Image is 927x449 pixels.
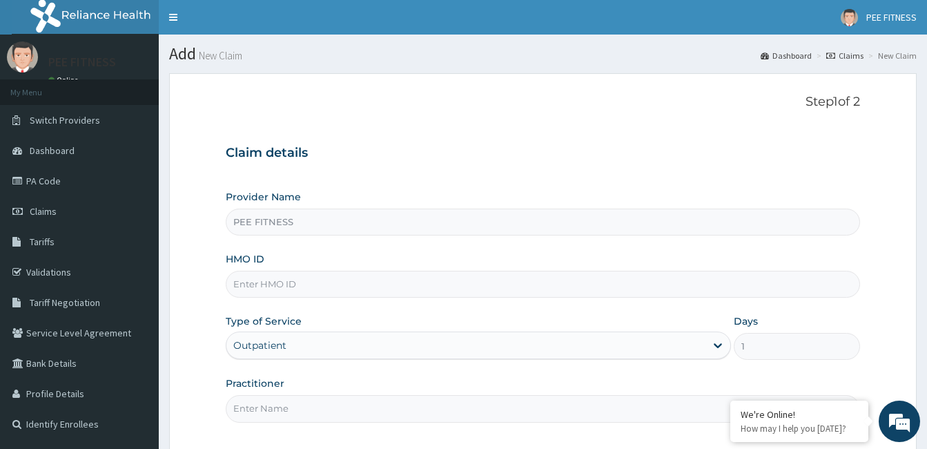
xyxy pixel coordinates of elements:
label: Provider Name [226,190,301,204]
h1: Add [169,45,917,63]
label: HMO ID [226,252,264,266]
label: Days [734,314,758,328]
p: PEE FITNESS [48,56,116,68]
label: Type of Service [226,314,302,328]
a: Dashboard [761,50,812,61]
small: New Claim [196,50,242,61]
input: Enter Name [226,395,860,422]
span: We're online! [80,136,191,276]
span: Switch Providers [30,114,100,126]
input: Enter HMO ID [226,271,860,298]
img: d_794563401_company_1708531726252_794563401 [26,69,56,104]
img: User Image [7,41,38,73]
p: Step 1 of 2 [226,95,860,110]
a: Claims [826,50,863,61]
span: PEE FITNESS [866,11,917,23]
div: We're Online! [741,408,858,421]
span: Dashboard [30,144,75,157]
div: Chat with us now [72,77,232,95]
h3: Claim details [226,146,860,161]
p: How may I help you today? [741,423,858,434]
span: Claims [30,205,57,218]
a: Online [48,75,81,85]
textarea: Type your message and hit 'Enter' [7,301,263,350]
li: New Claim [865,50,917,61]
img: User Image [841,9,858,26]
span: Tariffs [30,236,55,248]
div: Minimize live chat window [226,7,260,40]
label: Practitioner [226,376,284,390]
span: Tariff Negotiation [30,296,100,309]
